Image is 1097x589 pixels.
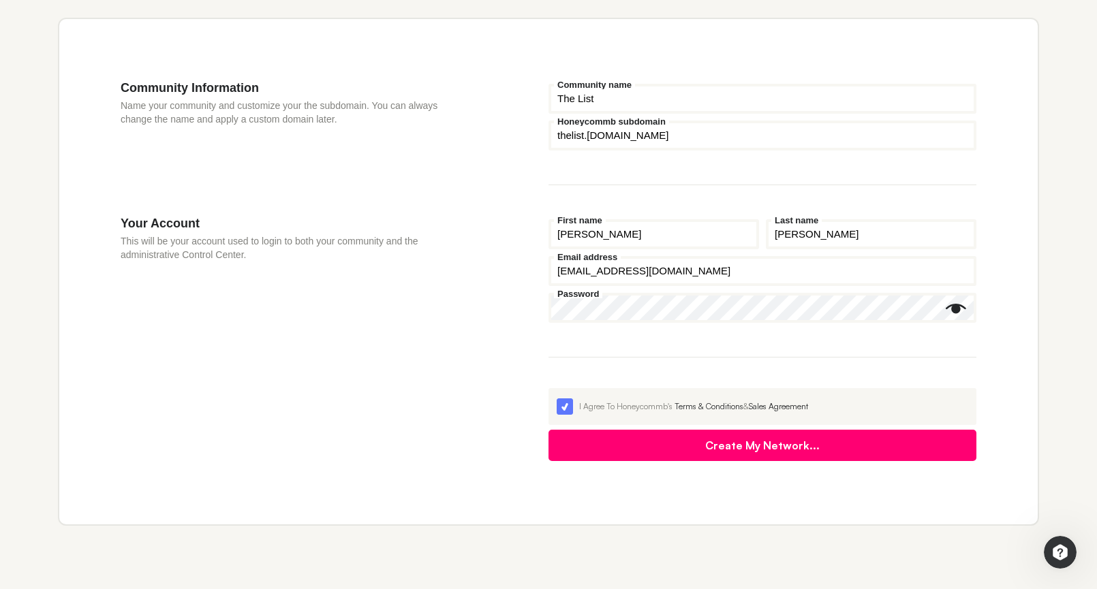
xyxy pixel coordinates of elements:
a: Terms & Conditions [675,401,743,411]
a: Sales Agreement [749,401,808,411]
p: This will be your account used to login to both your community and the administrative Control Cen... [121,234,467,261]
h3: Community Information [121,80,467,95]
input: Email address [548,256,976,286]
label: Community name [554,80,635,89]
input: Community name [548,84,976,114]
h3: Your Account [121,216,467,231]
input: your-subdomain.honeycommb.com [548,121,976,150]
iframe: Intercom live chat [1044,536,1077,569]
button: Show password [946,298,966,319]
div: I Agree To Honeycommb's & [579,400,968,413]
label: Honeycommb subdomain [554,117,669,126]
label: First name [554,216,606,225]
input: Last name [766,219,976,249]
input: First name [548,219,759,249]
p: Name your community and customize your the subdomain. You can always change the name and apply a ... [121,99,467,126]
label: Email address [554,253,621,261]
label: Last name [771,216,822,225]
button: Create My Network... [548,430,976,461]
label: Password [554,289,602,298]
